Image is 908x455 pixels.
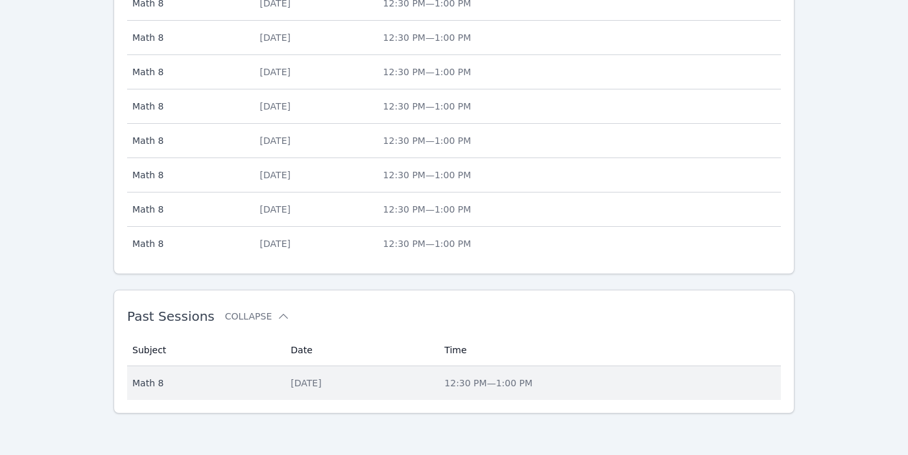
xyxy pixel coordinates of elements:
span: Past Sessions [127,309,215,324]
th: Subject [127,334,283,366]
tr: Math 8[DATE]12:30 PM—1:00 PM [127,227,781,261]
th: Date [283,334,436,366]
div: [DATE] [260,65,368,78]
span: 12:30 PM — 1:00 PM [383,135,472,146]
span: 12:30 PM — 1:00 PM [383,67,472,77]
tr: Math 8[DATE]12:30 PM—1:00 PM [127,89,781,124]
span: 12:30 PM — 1:00 PM [383,101,472,111]
div: [DATE] [260,100,368,113]
tr: Math 8[DATE]12:30 PM—1:00 PM [127,124,781,158]
tr: Math 8[DATE]12:30 PM—1:00 PM [127,55,781,89]
span: Math 8 [132,169,245,181]
tr: Math 8[DATE]12:30 PM—1:00 PM [127,366,781,400]
div: [DATE] [291,377,429,390]
span: Math 8 [132,31,245,44]
div: [DATE] [260,134,368,147]
tr: Math 8[DATE]12:30 PM—1:00 PM [127,158,781,192]
span: Math 8 [132,203,245,216]
span: 12:30 PM — 1:00 PM [444,378,532,388]
th: Time [436,334,781,366]
div: [DATE] [260,169,368,181]
tr: Math 8[DATE]12:30 PM—1:00 PM [127,21,781,55]
button: Collapse [225,310,290,323]
div: [DATE] [260,237,368,250]
div: [DATE] [260,203,368,216]
span: Math 8 [132,100,245,113]
span: 12:30 PM — 1:00 PM [383,204,472,215]
span: Math 8 [132,134,245,147]
span: 12:30 PM — 1:00 PM [383,239,472,249]
span: 12:30 PM — 1:00 PM [383,170,472,180]
div: [DATE] [260,31,368,44]
tr: Math 8[DATE]12:30 PM—1:00 PM [127,192,781,227]
span: Math 8 [132,377,275,390]
span: Math 8 [132,237,245,250]
span: 12:30 PM — 1:00 PM [383,32,472,43]
span: Math 8 [132,65,245,78]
